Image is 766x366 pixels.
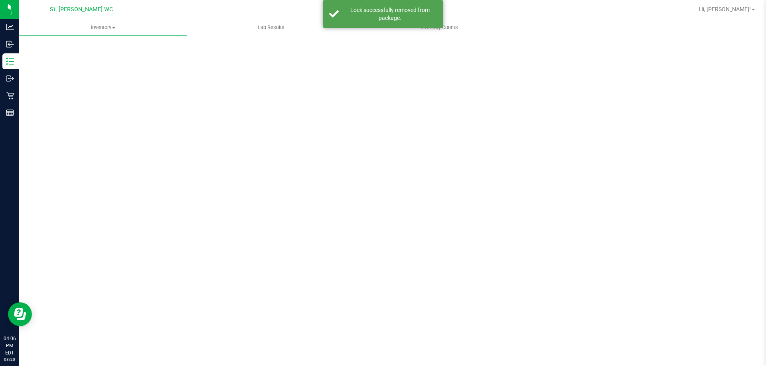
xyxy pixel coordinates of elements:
[4,356,16,362] p: 08/20
[6,109,14,117] inline-svg: Reports
[4,335,16,356] p: 04:06 PM EDT
[8,302,32,326] iframe: Resource center
[50,6,113,13] span: St. [PERSON_NAME] WC
[6,57,14,65] inline-svg: Inventory
[6,23,14,31] inline-svg: Analytics
[699,6,751,12] span: Hi, [PERSON_NAME]!
[187,19,355,36] a: Lab Results
[6,40,14,48] inline-svg: Inbound
[6,92,14,100] inline-svg: Retail
[247,24,295,31] span: Lab Results
[343,6,437,22] div: Lock successfully removed from package.
[6,74,14,82] inline-svg: Outbound
[19,24,187,31] span: Inventory
[19,19,187,36] a: Inventory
